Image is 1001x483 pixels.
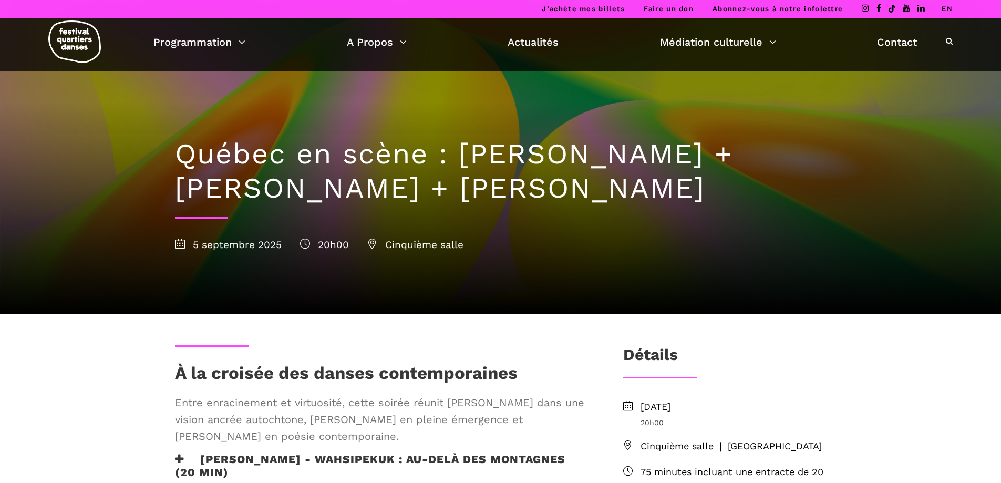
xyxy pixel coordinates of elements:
h1: À la croisée des danses contemporaines [175,363,518,389]
a: EN [942,5,953,13]
h3: Détails [623,345,678,372]
span: Entre enracinement et virtuosité, cette soirée réunit [PERSON_NAME] dans une vision ancrée autoch... [175,394,589,445]
span: 5 septembre 2025 [175,239,282,251]
h1: Québec en scène : [PERSON_NAME] + [PERSON_NAME] + [PERSON_NAME] [175,137,827,205]
span: 20h00 [641,417,827,428]
a: Programmation [153,33,245,51]
a: Médiation culturelle [660,33,776,51]
a: Actualités [508,33,559,51]
a: Abonnez-vous à notre infolettre [713,5,843,13]
h3: [PERSON_NAME] - WAHSIPEKUK : Au-delà des montagnes (20 min) [175,453,589,479]
span: Cinquième salle ❘ [GEOGRAPHIC_DATA] [641,439,827,454]
a: Contact [877,33,917,51]
img: logo-fqd-med [48,20,101,63]
a: Faire un don [644,5,694,13]
span: [DATE] [641,399,827,415]
a: J’achète mes billets [542,5,625,13]
a: A Propos [347,33,407,51]
span: Cinquième salle [367,239,463,251]
span: 20h00 [300,239,349,251]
